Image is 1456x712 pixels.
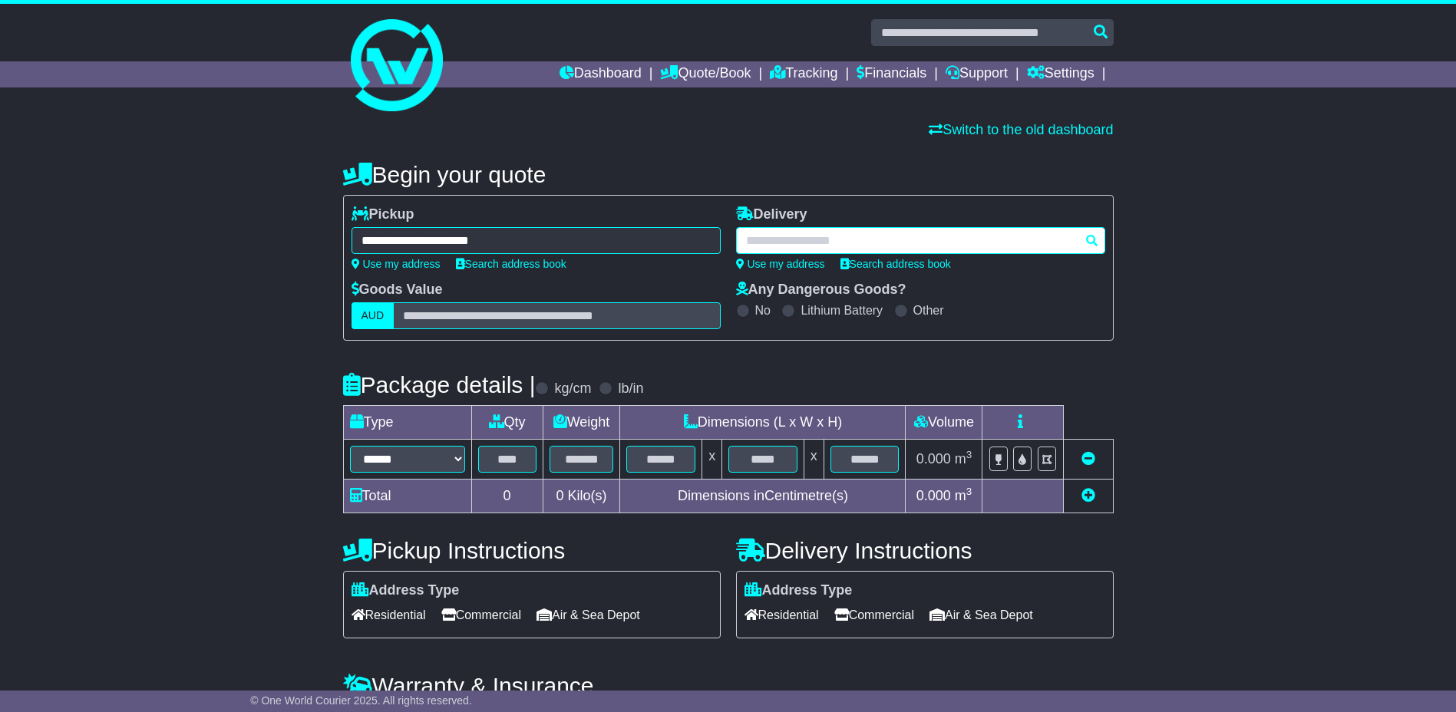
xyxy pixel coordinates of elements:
[352,302,395,329] label: AUD
[343,673,1114,698] h4: Warranty & Insurance
[804,440,824,480] td: x
[745,603,819,627] span: Residential
[352,582,460,599] label: Address Type
[736,258,825,270] a: Use my address
[343,480,471,513] td: Total
[745,582,853,599] label: Address Type
[352,282,443,298] label: Goods Value
[955,488,972,503] span: m
[916,451,951,466] span: 0.000
[343,162,1114,187] h4: Begin your quote
[736,538,1114,563] h4: Delivery Instructions
[966,486,972,497] sup: 3
[543,406,620,440] td: Weight
[352,206,414,223] label: Pickup
[537,603,640,627] span: Air & Sea Depot
[736,206,807,223] label: Delivery
[343,372,536,397] h4: Package details |
[916,488,951,503] span: 0.000
[1081,488,1095,503] a: Add new item
[1081,451,1095,466] a: Remove this item
[929,603,1033,627] span: Air & Sea Depot
[620,406,906,440] td: Dimensions (L x W x H)
[801,303,883,318] label: Lithium Battery
[352,258,441,270] a: Use my address
[702,440,722,480] td: x
[343,406,471,440] td: Type
[471,480,543,513] td: 0
[946,61,1008,87] a: Support
[560,61,642,87] a: Dashboard
[543,480,620,513] td: Kilo(s)
[770,61,837,87] a: Tracking
[906,406,982,440] td: Volume
[1027,61,1094,87] a: Settings
[660,61,751,87] a: Quote/Book
[736,227,1105,254] typeahead: Please provide city
[250,694,472,707] span: © One World Courier 2025. All rights reserved.
[834,603,914,627] span: Commercial
[618,381,643,397] label: lb/in
[966,449,972,460] sup: 3
[556,488,563,503] span: 0
[955,451,972,466] span: m
[352,603,426,627] span: Residential
[554,381,591,397] label: kg/cm
[441,603,521,627] span: Commercial
[929,122,1113,137] a: Switch to the old dashboard
[620,480,906,513] td: Dimensions in Centimetre(s)
[913,303,944,318] label: Other
[857,61,926,87] a: Financials
[456,258,566,270] a: Search address book
[471,406,543,440] td: Qty
[840,258,951,270] a: Search address book
[343,538,721,563] h4: Pickup Instructions
[755,303,771,318] label: No
[736,282,906,298] label: Any Dangerous Goods?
